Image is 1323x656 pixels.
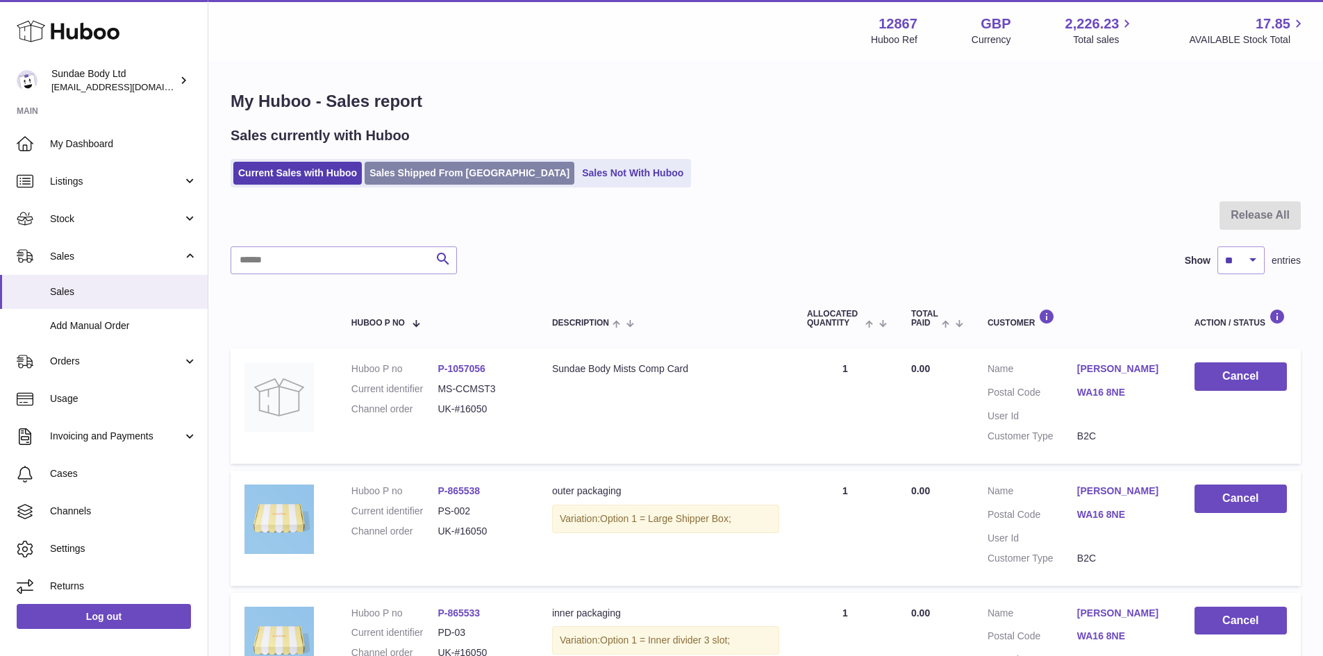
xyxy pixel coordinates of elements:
button: Cancel [1195,607,1287,635]
span: 0.00 [911,607,930,619]
a: [PERSON_NAME] [1077,485,1167,498]
a: P-865533 [438,607,480,619]
span: Sales [50,250,183,263]
a: Sales Shipped From [GEOGRAPHIC_DATA] [365,162,574,185]
span: Settings [50,542,197,555]
span: Invoicing and Payments [50,430,183,443]
span: Sales [50,285,197,298]
label: Show [1185,254,1210,267]
td: 1 [793,348,897,464]
span: Orders [50,355,183,368]
span: Option 1 = Large Shipper Box; [600,513,731,524]
img: SundaeShipper_16a6fc00-6edf-4928-86da-7e3aaa1396b4.jpg [244,485,314,554]
a: WA16 8NE [1077,508,1167,521]
span: Description [552,319,609,328]
dt: Customer Type [988,430,1077,443]
dt: Current identifier [351,382,438,396]
dt: Current identifier [351,626,438,639]
a: 17.85 AVAILABLE Stock Total [1189,15,1306,47]
div: Variation: [552,505,779,533]
div: Sundae Body Ltd [51,67,176,94]
dt: Huboo P no [351,362,438,376]
span: Listings [50,175,183,188]
dt: Postal Code [988,386,1077,403]
span: [EMAIL_ADDRESS][DOMAIN_NAME] [51,81,204,92]
a: WA16 8NE [1077,630,1167,643]
div: Action / Status [1195,309,1287,328]
img: no-photo.jpg [244,362,314,432]
strong: 12867 [879,15,917,33]
span: Add Manual Order [50,319,197,333]
dt: Postal Code [988,630,1077,646]
div: Variation: [552,626,779,655]
span: 0.00 [911,485,930,496]
span: Usage [50,392,197,405]
dt: Customer Type [988,552,1077,565]
img: internalAdmin-12867@internal.huboo.com [17,70,38,91]
dt: Name [988,485,1077,501]
a: [PERSON_NAME] [1077,607,1167,620]
dd: UK-#16050 [438,403,524,416]
a: 2,226.23 Total sales [1065,15,1135,47]
dt: Postal Code [988,508,1077,525]
span: 2,226.23 [1065,15,1120,33]
span: entries [1272,254,1301,267]
dt: Channel order [351,525,438,538]
a: P-865538 [438,485,480,496]
span: 0.00 [911,363,930,374]
h1: My Huboo - Sales report [231,90,1301,112]
div: Huboo Ref [871,33,917,47]
dt: User Id [988,410,1077,423]
div: outer packaging [552,485,779,498]
span: Total paid [911,310,938,328]
button: Cancel [1195,485,1287,513]
span: My Dashboard [50,137,197,151]
span: Option 1 = Inner divider 3 slot; [600,634,730,646]
a: Current Sales with Huboo [233,162,362,185]
dt: Name [988,607,1077,623]
span: Channels [50,505,197,518]
dt: Current identifier [351,505,438,518]
dd: PS-002 [438,505,524,518]
a: Sales Not With Huboo [577,162,688,185]
dd: B2C [1077,552,1167,565]
dt: User Id [988,532,1077,545]
dt: Name [988,362,1077,379]
dd: UK-#16050 [438,525,524,538]
a: P-1057056 [438,363,485,374]
a: WA16 8NE [1077,386,1167,399]
span: Total sales [1073,33,1135,47]
span: ALLOCATED Quantity [807,310,862,328]
span: Huboo P no [351,319,405,328]
dt: Channel order [351,403,438,416]
dd: MS-CCMST3 [438,382,524,396]
span: Cases [50,467,197,480]
dt: Huboo P no [351,485,438,498]
strong: GBP [981,15,1010,33]
button: Cancel [1195,362,1287,391]
span: Returns [50,580,197,593]
span: AVAILABLE Stock Total [1189,33,1306,47]
dd: B2C [1077,430,1167,443]
dd: PD-03 [438,626,524,639]
a: [PERSON_NAME] [1077,362,1167,376]
span: Stock [50,212,183,226]
dt: Huboo P no [351,607,438,620]
div: Currency [972,33,1011,47]
td: 1 [793,471,897,586]
h2: Sales currently with Huboo [231,126,410,145]
span: 17.85 [1256,15,1290,33]
a: Log out [17,604,191,629]
div: Customer [988,309,1167,328]
div: Sundae Body Mists Comp Card [552,362,779,376]
div: inner packaging [552,607,779,620]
